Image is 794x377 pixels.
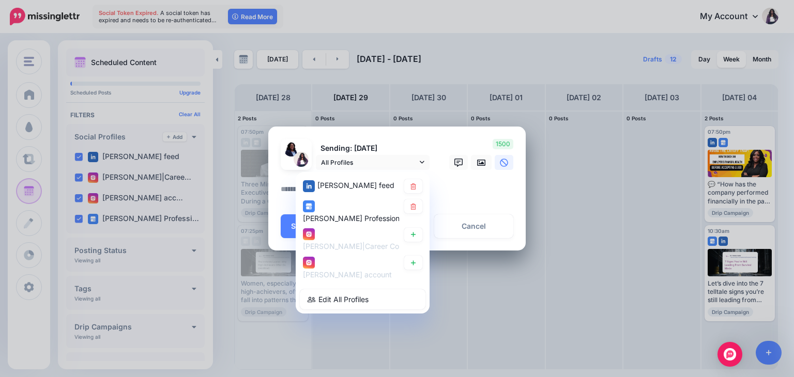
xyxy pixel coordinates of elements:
span: [PERSON_NAME] account [303,270,392,279]
span: [PERSON_NAME] feed [317,181,394,190]
img: linkedin-square.png [303,180,315,192]
span: 1500 [493,139,513,149]
p: Sending: [DATE] [316,143,430,154]
img: AOh14GgRZl8Wp09hFKi170KElp-xBEIImXkZHkZu8KLJnAs96-c-64028.png [294,152,309,167]
span: [PERSON_NAME]|Career Coach account [303,242,441,251]
button: Schedule [281,214,345,238]
div: Open Intercom Messenger [717,342,742,367]
a: Edit All Profiles [300,289,425,309]
a: Cancel [434,214,513,238]
span: [PERSON_NAME] Professional & Personal Coaching, LLC. page [303,214,516,223]
img: instagram-square.png [303,257,315,269]
span: Schedule [291,223,324,230]
img: instagram-square.png [303,229,315,241]
span: All Profiles [321,157,417,168]
img: 1753062409949-64027.png [284,142,299,157]
a: All Profiles [316,155,430,170]
img: google_business-square.png [303,200,315,212]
